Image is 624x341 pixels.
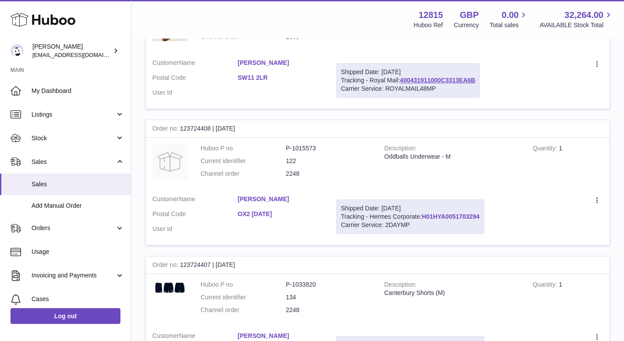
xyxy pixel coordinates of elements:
[419,9,443,21] strong: 12815
[152,261,180,270] strong: Order no
[384,289,520,297] div: Canterbury Shorts (M)
[286,170,371,178] dd: 2248
[11,44,24,57] img: shophawksclub@gmail.com
[152,332,179,339] span: Customer
[286,157,371,165] dd: 122
[32,51,129,58] span: [EMAIL_ADDRESS][DOMAIN_NAME]
[532,145,559,154] strong: Quantity
[152,225,238,233] dt: User Id
[32,248,124,256] span: Usage
[414,21,443,29] div: Huboo Ref
[152,59,238,69] dt: Name
[152,59,179,66] span: Customer
[238,74,323,82] a: SW11 2LR
[238,195,323,203] a: [PERSON_NAME]
[201,144,286,153] dt: Huboo P no
[336,63,480,98] div: Tracking - Royal Mail:
[146,256,610,274] div: 123724407 | [DATE]
[152,89,238,97] dt: User Id
[152,281,187,297] img: 1740758911.png
[201,306,286,314] dt: Channel order
[341,221,479,229] div: Carrier Service: 2DAYMP
[11,308,120,324] a: Log out
[152,144,187,179] img: no-photo.jpg
[238,210,323,218] a: OX2 [DATE]
[238,332,323,340] a: [PERSON_NAME]
[341,85,476,93] div: Carrier Service: ROYALMAIL48MP
[384,153,520,161] div: Oddballs Underwear - M
[32,158,115,166] span: Sales
[422,213,479,220] a: H01HYA0051703294
[341,68,476,76] div: Shipped Date: [DATE]
[460,9,479,21] strong: GBP
[32,180,124,188] span: Sales
[152,195,179,202] span: Customer
[286,306,371,314] dd: 2248
[454,21,479,29] div: Currency
[526,274,610,325] td: 1
[539,21,613,29] span: AVAILABLE Stock Total
[286,293,371,302] dd: 134
[502,9,519,21] span: 0.00
[201,157,286,165] dt: Current identifier
[400,77,475,84] a: 400431911000C3313EA6B
[152,195,238,206] dt: Name
[238,59,323,67] a: [PERSON_NAME]
[146,120,610,138] div: 123724408 | [DATE]
[32,87,124,95] span: My Dashboard
[564,9,603,21] span: 32,264.00
[341,204,479,213] div: Shipped Date: [DATE]
[490,21,529,29] span: Total sales
[32,134,115,142] span: Stock
[384,145,417,154] strong: Description
[32,202,124,210] span: Add Manual Order
[32,43,111,59] div: [PERSON_NAME]
[201,281,286,289] dt: Huboo P no
[32,295,124,303] span: Cases
[32,271,115,280] span: Invoicing and Payments
[152,74,238,84] dt: Postal Code
[286,144,371,153] dd: P-1015573
[152,210,238,220] dt: Postal Code
[532,281,559,290] strong: Quantity
[201,293,286,302] dt: Current identifier
[201,170,286,178] dt: Channel order
[152,125,180,134] strong: Order no
[336,199,484,234] div: Tracking - Hermes Corporate:
[539,9,613,29] a: 32,264.00 AVAILABLE Stock Total
[32,224,115,232] span: Orders
[32,110,115,119] span: Listings
[490,9,529,29] a: 0.00 Total sales
[526,138,610,189] td: 1
[384,281,417,290] strong: Description
[286,281,371,289] dd: P-1033820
